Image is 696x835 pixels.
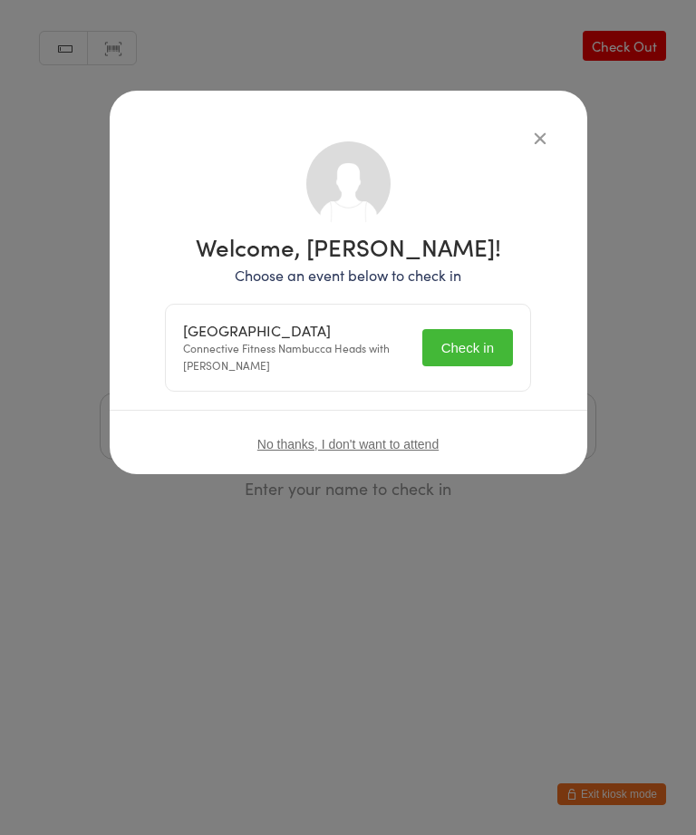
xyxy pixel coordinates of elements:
img: no_photo.png [306,141,391,226]
button: No thanks, I don't want to attend [257,437,439,451]
div: Connective Fitness Nambucca Heads with [PERSON_NAME] [183,322,411,374]
button: Check in [422,329,513,366]
h1: Welcome, [PERSON_NAME]! [165,235,531,258]
p: Choose an event below to check in [165,265,531,286]
div: [GEOGRAPHIC_DATA] [183,322,411,339]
